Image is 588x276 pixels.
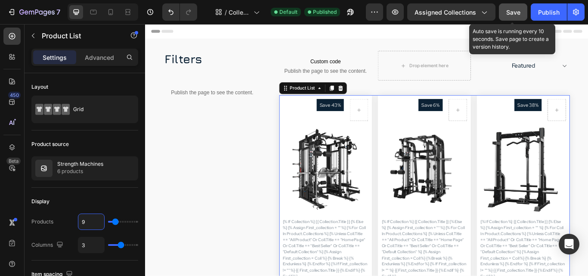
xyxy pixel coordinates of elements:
span: Save [506,9,520,16]
div: Columns [31,239,65,251]
span: Collection Page - [DATE] 14:48:51 [229,8,250,17]
div: Undo/Redo [162,3,197,21]
p: Settings [43,53,67,62]
p: Advanced [85,53,114,62]
div: Product List [167,71,200,79]
div: Grid [73,99,126,119]
pre: Save 6% [319,87,347,102]
div: Publish [538,8,560,17]
p: 6 products [57,167,103,176]
a: Heavy Duty Smith Machine (old) [275,120,375,220]
img: Mr. Fury Compact Smith Machine [391,120,491,220]
div: Display [31,198,50,205]
span: Default [279,8,297,16]
img: collection feature img [35,160,53,177]
span: Assigned Collections [415,8,476,17]
div: Beta [6,158,21,164]
img: The Relentless Trainer Smith Machine [161,120,260,220]
p: 7 [56,7,60,17]
span: Custom code [156,38,265,49]
div: Products [31,218,53,226]
button: Assigned Collections [407,3,495,21]
p: Product List [42,31,115,41]
iframe: Design area [145,24,588,276]
img: multi function home gym [275,120,375,220]
input: Auto [78,214,104,229]
button: Save [499,3,527,21]
span: Published [313,8,337,16]
div: Product source [31,140,69,148]
div: 450 [8,92,21,99]
pre: Save 43% [200,87,232,102]
a: Mr. Fury Compact Smith Machine (old) [391,120,491,220]
button: 7 [3,3,64,21]
span: / [225,8,227,17]
input: Auto [78,237,104,253]
span: Publish the page to see the content. [156,50,265,59]
div: Layout [31,83,48,91]
div: Drop element here [308,45,353,52]
p: Strength Machines [57,161,103,167]
button: Publish [531,3,567,21]
div: Open Intercom Messenger [559,234,579,254]
pre: Save 38% [430,87,462,102]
